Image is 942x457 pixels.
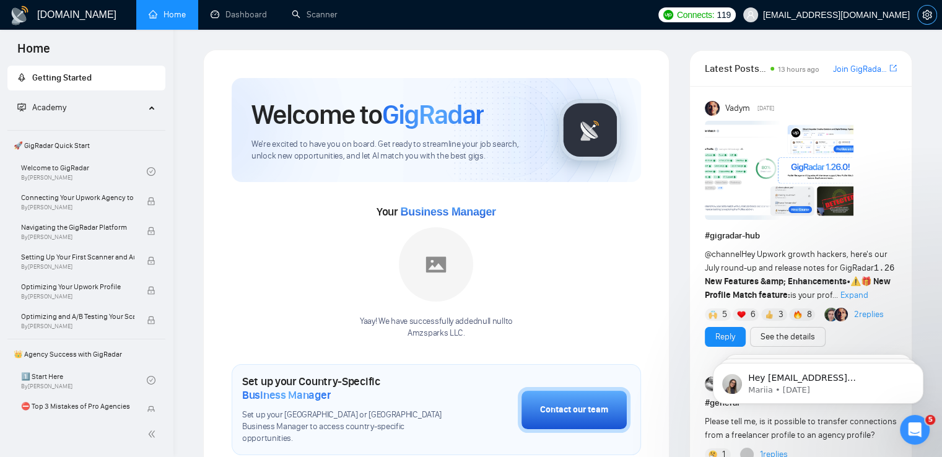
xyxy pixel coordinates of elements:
[399,227,473,302] img: placeholder.png
[21,310,134,323] span: Optimizing and A/B Testing Your Scanner for Better Results
[32,72,92,83] span: Getting Started
[21,323,134,330] span: By [PERSON_NAME]
[705,121,853,220] img: F09AC4U7ATU-image.png
[21,204,134,211] span: By [PERSON_NAME]
[705,61,767,76] span: Latest Posts from the GigRadar Community
[21,221,134,233] span: Navigating the GigRadar Platform
[147,428,160,440] span: double-left
[147,406,155,414] span: lock
[21,191,134,204] span: Connecting Your Upwork Agency to GigRadar
[677,8,714,22] span: Connects:
[889,63,897,73] span: export
[705,327,746,347] button: Reply
[21,281,134,293] span: Optimizing Your Upwork Profile
[705,101,720,116] img: Vadym
[694,337,942,424] iframe: Intercom notifications message
[715,330,735,344] a: Reply
[211,9,267,20] a: dashboardDashboard
[32,102,66,113] span: Academy
[824,308,838,321] img: Alex B
[925,415,935,425] span: 5
[147,197,155,206] span: lock
[765,310,774,319] img: 👍
[917,5,937,25] button: setting
[663,10,673,20] img: upwork-logo.png
[21,367,147,394] a: 1️⃣ Start HereBy[PERSON_NAME]
[400,206,495,218] span: Business Manager
[717,8,730,22] span: 119
[147,286,155,295] span: lock
[540,403,608,417] div: Contact our team
[147,316,155,324] span: lock
[750,327,826,347] button: See the details
[709,310,717,319] img: 🙌
[360,328,513,339] p: Amzsparks LLC .
[705,276,847,287] strong: New Features &amp; Enhancements
[21,158,147,185] a: Welcome to GigRadarBy[PERSON_NAME]
[21,251,134,263] span: Setting Up Your First Scanner and Auto-Bidder
[900,415,930,445] iframe: Intercom live chat
[874,263,895,273] code: 1.26
[21,233,134,241] span: By [PERSON_NAME]
[778,65,819,74] span: 13 hours ago
[889,63,897,74] a: export
[725,102,749,115] span: Vadym
[750,308,755,321] span: 6
[21,263,134,271] span: By [PERSON_NAME]
[7,40,60,66] span: Home
[377,205,496,219] span: Your
[917,10,937,20] a: setting
[147,227,155,235] span: lock
[17,102,66,113] span: Academy
[9,342,164,367] span: 👑 Agency Success with GigRadar
[840,290,868,300] span: Expand
[761,330,815,344] a: See the details
[10,6,30,25] img: logo
[518,387,630,433] button: Contact our team
[21,293,134,300] span: By [PERSON_NAME]
[705,249,741,259] span: @channel
[850,276,861,287] span: ⚠️
[7,66,165,90] li: Getting Started
[861,276,871,287] span: 🎁
[242,375,456,402] h1: Set up your Country-Specific
[251,139,539,162] span: We're excited to have you on board. Get ready to streamline your job search, unlock new opportuni...
[746,11,755,19] span: user
[149,9,186,20] a: homeHome
[806,308,811,321] span: 8
[382,98,484,131] span: GigRadar
[757,103,774,114] span: [DATE]
[559,99,621,161] img: gigradar-logo.png
[793,310,802,319] img: 🔥
[9,133,164,158] span: 🚀 GigRadar Quick Start
[242,388,331,402] span: Business Manager
[778,308,783,321] span: 3
[705,249,895,300] span: Hey Upwork growth hackers, here's our July round-up and release notes for GigRadar • is your prof...
[360,316,513,339] div: Yaay! We have successfully added null null to
[737,310,746,319] img: ❤️
[17,73,26,82] span: rocket
[147,256,155,265] span: lock
[854,308,884,321] a: 2replies
[242,409,456,445] span: Set up your [GEOGRAPHIC_DATA] or [GEOGRAPHIC_DATA] Business Manager to access country-specific op...
[21,400,134,412] span: ⛔ Top 3 Mistakes of Pro Agencies
[17,103,26,111] span: fund-projection-screen
[292,9,338,20] a: searchScanner
[722,308,727,321] span: 5
[833,63,887,76] a: Join GigRadar Slack Community
[251,98,484,131] h1: Welcome to
[147,167,155,176] span: check-circle
[147,376,155,385] span: check-circle
[705,229,897,243] h1: # gigradar-hub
